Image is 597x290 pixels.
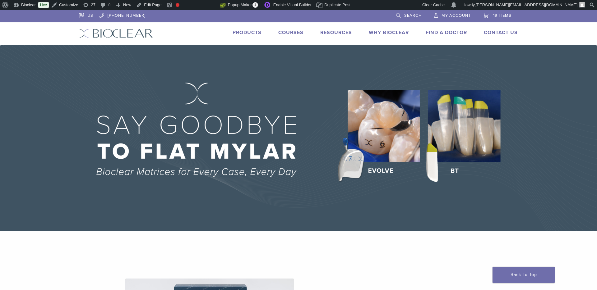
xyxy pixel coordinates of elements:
[426,29,467,36] a: Find A Doctor
[484,29,518,36] a: Contact Us
[396,10,422,19] a: Search
[99,10,146,19] a: [PHONE_NUMBER]
[369,29,409,36] a: Why Bioclear
[404,13,422,18] span: Search
[434,10,471,19] a: My Account
[38,2,49,8] a: Live
[176,3,179,7] div: Focus keyphrase not set
[278,29,303,36] a: Courses
[320,29,352,36] a: Resources
[79,29,153,38] img: Bioclear
[252,2,258,8] span: 1
[79,10,93,19] a: US
[493,267,555,283] a: Back To Top
[493,13,511,18] span: 19 items
[483,10,511,19] a: 19 items
[442,13,471,18] span: My Account
[185,2,220,9] img: Views over 48 hours. Click for more Jetpack Stats.
[233,29,261,36] a: Products
[476,2,577,7] span: [PERSON_NAME][EMAIL_ADDRESS][DOMAIN_NAME]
